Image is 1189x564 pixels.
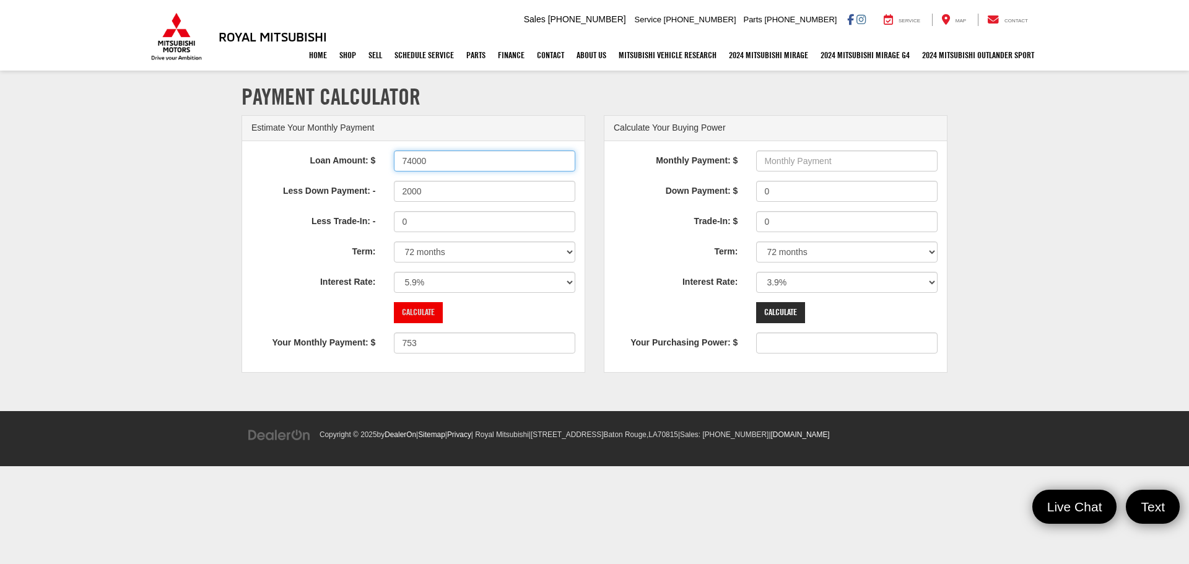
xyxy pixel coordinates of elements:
[764,15,837,24] span: [PHONE_NUMBER]
[1041,498,1108,515] span: Live Chat
[612,40,723,71] a: Mitsubishi Vehicle Research
[702,430,769,439] span: [PHONE_NUMBER]
[548,14,626,24] span: [PHONE_NUMBER]
[756,302,805,323] input: Calculate
[394,302,443,323] input: Calculate
[743,15,762,24] span: Parts
[856,14,866,24] a: Instagram: Click to visit our Instagram page
[756,181,938,202] input: Down Payment
[978,14,1037,26] a: Contact
[362,40,388,71] a: Sell
[678,430,769,439] span: |
[814,40,916,71] a: 2024 Mitsubishi Mirage G4
[874,14,930,26] a: Service
[604,332,747,349] label: Your Purchasing Power: $
[1032,490,1117,524] a: Live Chat
[664,15,736,24] span: [PHONE_NUMBER]
[570,40,612,71] a: About Us
[320,430,377,439] span: Copyright © 2025
[447,430,471,439] a: Privacy
[604,150,747,167] label: Monthly Payment: $
[531,430,604,439] span: [STREET_ADDRESS]
[1004,18,1028,24] span: Contact
[1126,490,1180,524] a: Text
[531,40,570,71] a: Contact
[471,430,529,439] span: | Royal Mitsubishi
[916,40,1040,71] a: 2024 Mitsubishi Outlander SPORT
[604,211,747,228] label: Trade-In: $
[604,181,747,197] label: Down Payment: $
[394,150,575,171] input: Loan Amount
[388,40,460,71] a: Schedule Service: Opens in a new tab
[242,84,947,109] h1: Payment Calculator
[333,40,362,71] a: Shop
[847,14,854,24] a: Facebook: Click to visit our Facebook page
[604,241,747,258] label: Term:
[242,241,385,258] label: Term:
[248,428,311,442] img: DealerOn
[303,40,333,71] a: Home
[899,18,920,24] span: Service
[460,40,492,71] a: Parts: Opens in a new tab
[242,211,385,228] label: Less Trade-In: -
[680,430,700,439] span: Sales:
[648,430,658,439] span: LA
[385,430,416,439] a: DealerOn Home Page
[219,30,327,43] h3: Royal Mitsubishi
[769,430,829,439] span: |
[723,40,814,71] a: 2024 Mitsubishi Mirage
[242,181,385,197] label: Less Down Payment: -
[604,116,947,141] div: Calculate Your Buying Power
[377,430,416,439] span: by
[771,430,830,439] a: [DOMAIN_NAME]
[418,430,445,439] a: Sitemap
[149,12,204,61] img: Mitsubishi
[1135,498,1171,515] span: Text
[242,332,385,349] label: Your Monthly Payment: $
[956,18,966,24] span: Map
[604,272,747,289] label: Interest Rate:
[604,430,649,439] span: Baton Rouge,
[492,40,531,71] a: Finance
[635,15,661,24] span: Service
[242,150,385,167] label: Loan Amount: $
[416,430,445,439] span: |
[932,14,975,26] a: Map
[242,116,585,141] div: Estimate Your Monthly Payment
[756,150,938,171] input: Monthly Payment
[248,429,311,439] a: DealerOn
[242,272,385,289] label: Interest Rate:
[658,430,678,439] span: 70815
[445,430,471,439] span: |
[529,430,678,439] span: |
[524,14,546,24] span: Sales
